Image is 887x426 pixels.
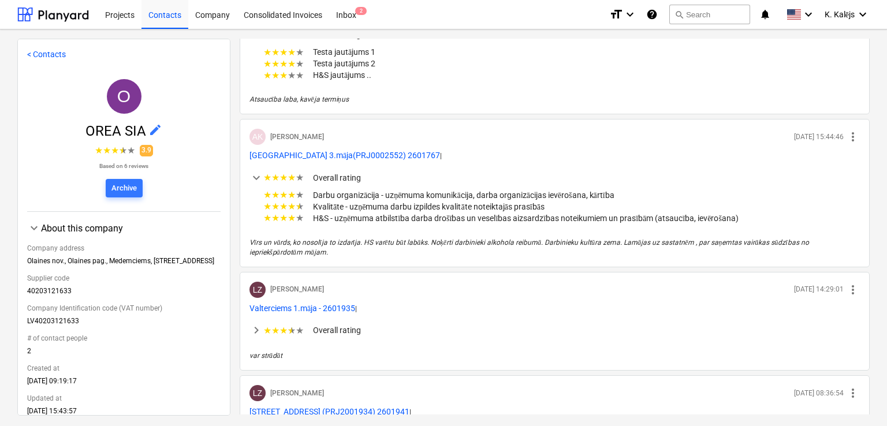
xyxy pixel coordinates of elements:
[296,189,304,200] span: ★
[313,189,860,201] p: Darbu organizācija - uzņēmuma komunikācija, darba organizācijas ievērošana, kārtība
[249,385,266,401] div: Lauris Zaharāns
[249,171,263,185] span: keyboard_arrow_down
[263,58,271,69] span: ★
[249,150,440,161] button: [GEOGRAPHIC_DATA] 3.māja(PRJ0002552) 2601767
[829,371,887,426] iframe: Chat Widget
[296,172,304,183] span: ★
[279,212,288,223] span: ★
[288,172,296,183] span: ★
[249,302,860,314] p: |
[27,390,221,407] div: Updated at
[270,285,324,294] p: [PERSON_NAME]
[249,304,355,313] span: Valterciems 1.māja - 2601935
[296,201,304,212] span: ★
[95,144,103,158] span: ★
[27,257,221,270] div: Olaines nov., Olaines pag., Medemciems, [STREET_ADDRESS]
[249,129,266,145] div: Aleksandrs Kamerdinerovs
[249,171,860,185] div: ★★★★★Overall rating
[117,87,131,106] span: O
[27,330,221,347] div: # of contact people
[27,221,221,235] div: About this company
[313,172,361,184] p: Overall rating
[111,144,119,158] span: ★
[95,162,153,170] p: Based on 6 reviews
[313,324,361,336] p: Overall rating
[313,58,860,69] p: Testa jautājums 2
[288,212,296,223] span: ★
[103,144,111,158] span: ★
[313,212,860,224] p: H&S - uzņēmuma atbilstība darba drošības un veselības aizsardzības noteikumiem un prasībām (atsau...
[279,325,288,336] span: ★
[263,189,271,200] span: ★
[288,47,296,58] span: ★
[27,300,221,317] div: Company Identification code (VAT number)
[759,8,771,21] i: notifications
[249,406,860,417] p: |
[288,70,296,81] span: ★
[271,325,279,336] span: ★
[263,172,271,183] span: ★
[85,123,148,139] span: OREA SIA
[27,50,66,59] a: < Contacts
[107,79,141,114] div: OREA
[27,407,221,420] div: [DATE] 15:43:57
[846,283,860,297] span: more_vert
[106,179,143,197] button: Archive
[27,270,221,287] div: Supplier code
[249,323,263,337] span: keyboard_arrow_right
[271,212,279,223] span: ★
[27,317,221,330] div: LV40203121633
[27,287,221,300] div: 40203121633
[271,189,279,200] span: ★
[27,347,221,360] div: 2
[271,58,279,69] span: ★
[296,70,304,81] span: ★
[27,377,221,390] div: [DATE] 09:19:17
[249,407,409,416] span: Mazā Robežu iela 1 (PRJ2001934) 2601941
[288,58,296,69] span: ★
[794,285,844,294] p: [DATE] 14:29:01
[271,47,279,58] span: ★
[856,8,870,21] i: keyboard_arrow_down
[27,360,221,377] div: Created at
[296,47,304,58] span: ★
[263,201,271,212] span: ★
[252,132,263,141] span: AK
[288,325,296,336] span: ★
[148,123,162,137] span: edit
[288,201,296,212] span: ★
[271,172,279,183] span: ★
[623,8,637,21] i: keyboard_arrow_down
[41,223,221,234] div: About this company
[249,302,355,314] button: Valterciems 1.māja - 2601935
[270,388,324,398] p: [PERSON_NAME]
[279,47,288,58] span: ★
[296,212,304,223] span: ★
[674,10,684,19] span: search
[27,240,221,257] div: Company address
[263,325,271,336] span: ★
[313,201,860,212] p: Kvalitāte - uzņēmuma darbu izpildes kvalitāte noteiktajās prasībās
[296,325,304,336] span: ★
[249,185,860,224] div: ★★★★★Overall rating
[271,201,279,212] span: ★
[279,58,288,69] span: ★
[119,144,127,158] span: ★
[825,10,855,20] span: K. Kalējs
[249,238,860,257] p: Vīrs un vārds, ko nosolīja to izdarīja. HS varētu būt labāks. Noķērti darbinieki alkohola reibumā...
[646,8,658,21] i: Knowledge base
[794,388,844,398] p: [DATE] 08:36:54
[249,95,860,104] p: Atsaucība laba, kavēja termiņus
[263,212,271,223] span: ★
[140,145,153,156] span: 3.9
[669,5,750,24] button: Search
[249,150,860,161] p: |
[249,282,266,298] div: Lauris Zaharāns
[271,70,279,81] span: ★
[609,8,623,21] i: format_size
[111,182,137,195] div: Archive
[253,388,262,398] span: LZ
[249,406,409,417] button: [STREET_ADDRESS] (PRJ2001934) 2601941
[249,151,440,160] span: Ropažu ielas 3.māja(PRJ0002552) 2601767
